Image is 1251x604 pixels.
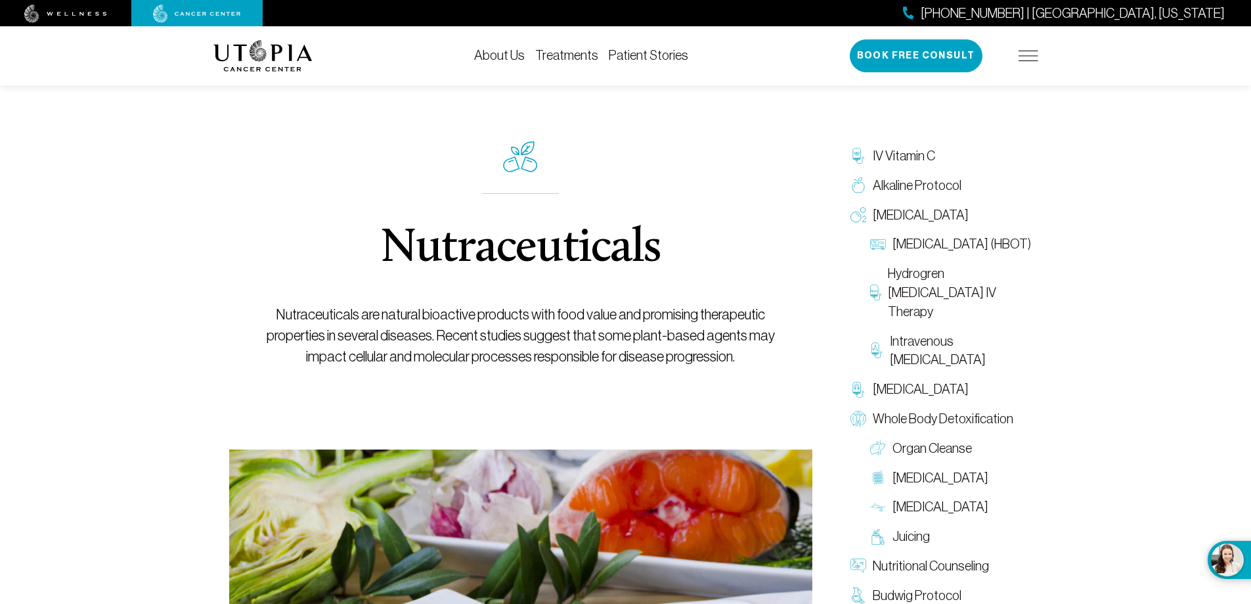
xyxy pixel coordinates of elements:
img: Nutritional Counseling [850,558,866,574]
img: icon-hamburger [1019,51,1038,61]
img: Oxygen Therapy [850,207,866,223]
img: cancer center [153,5,241,23]
span: Intravenous [MEDICAL_DATA] [890,332,1031,370]
img: Hydrogren Peroxide IV Therapy [870,285,881,300]
img: Chelation Therapy [850,382,866,398]
span: Juicing [892,527,930,546]
a: Intravenous [MEDICAL_DATA] [864,327,1038,375]
p: Nutraceuticals are natural bioactive products with food value and promising therapeutic propertie... [259,304,782,367]
a: Patient Stories [609,48,688,62]
a: [MEDICAL_DATA] [844,200,1038,230]
span: IV Vitamin C [873,147,935,166]
img: logo [213,40,313,72]
span: [MEDICAL_DATA] (HBOT) [892,235,1031,254]
span: Organ Cleanse [892,439,972,458]
span: [PHONE_NUMBER] | [GEOGRAPHIC_DATA], [US_STATE] [921,4,1225,23]
h1: Nutraceuticals [380,225,661,273]
img: Alkaline Protocol [850,177,866,193]
a: Juicing [864,522,1038,551]
span: Whole Body Detoxification [873,409,1013,429]
a: About Us [474,48,525,62]
img: IV Vitamin C [850,148,866,164]
a: Nutritional Counseling [844,551,1038,581]
img: Intravenous Ozone Therapy [870,342,884,358]
span: [MEDICAL_DATA] [873,206,969,225]
span: Hydrogren [MEDICAL_DATA] IV Therapy [888,264,1032,321]
a: Organ Cleanse [864,434,1038,463]
a: [MEDICAL_DATA] [864,463,1038,493]
a: Whole Body Detoxification [844,404,1038,434]
a: [PHONE_NUMBER] | [GEOGRAPHIC_DATA], [US_STATE] [903,4,1225,23]
span: Nutritional Counseling [873,557,989,576]
a: Hydrogren [MEDICAL_DATA] IV Therapy [864,259,1038,326]
a: [MEDICAL_DATA] [844,375,1038,404]
a: Treatments [535,48,598,62]
img: Organ Cleanse [870,440,886,456]
span: [MEDICAL_DATA] [892,469,988,488]
img: wellness [24,5,107,23]
img: Budwig Protocol [850,588,866,603]
img: Colon Therapy [870,470,886,486]
img: icon [503,141,538,172]
span: [MEDICAL_DATA] [892,498,988,517]
a: Alkaline Protocol [844,171,1038,200]
a: [MEDICAL_DATA] (HBOT) [864,229,1038,259]
img: Juicing [870,529,886,545]
img: Whole Body Detoxification [850,411,866,427]
img: Lymphatic Massage [870,499,886,515]
a: [MEDICAL_DATA] [864,492,1038,522]
img: Hyperbaric Oxygen Therapy (HBOT) [870,237,886,252]
button: Book Free Consult [850,39,982,72]
span: [MEDICAL_DATA] [873,380,969,399]
span: Alkaline Protocol [873,176,961,195]
a: IV Vitamin C [844,141,1038,171]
